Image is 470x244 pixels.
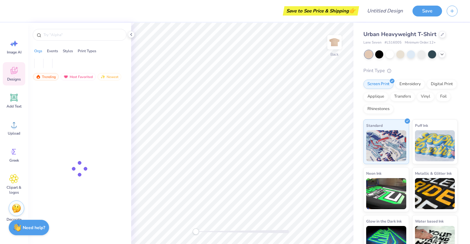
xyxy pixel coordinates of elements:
input: Try "Alpha" [43,32,122,38]
div: Accessibility label [193,228,199,235]
div: Transfers [390,92,415,101]
img: Back [328,36,341,48]
img: Puff Ink [415,130,455,161]
div: Most Favorited [61,73,96,81]
div: Print Type [363,67,458,74]
span: Image AI [7,50,21,55]
img: Neon Ink [366,178,406,209]
span: Glow in the Dark Ink [366,218,402,224]
span: Metallic & Glitter Ink [415,170,452,177]
strong: Need help? [23,225,45,231]
span: Decorate [7,217,21,222]
div: Back [330,52,339,57]
span: Neon Ink [366,170,381,177]
span: # LS16005 [385,40,402,45]
span: Greek [9,158,19,163]
span: Water based Ink [415,218,444,224]
img: newest.gif [100,75,105,79]
span: Designs [7,77,21,82]
div: Screen Print [363,80,394,89]
div: Newest [98,73,121,81]
div: Print Types [78,48,96,54]
div: Applique [363,92,388,101]
img: most_fav.gif [63,75,68,79]
div: Orgs [34,48,42,54]
span: Puff Ink [415,122,428,129]
div: Rhinestones [363,104,394,114]
div: Save to See Price & Shipping [284,6,357,16]
span: Minimum Order: 12 + [405,40,436,45]
span: Add Text [7,104,21,109]
button: Save [412,6,442,16]
div: Styles [63,48,73,54]
div: Digital Print [427,80,457,89]
img: Metallic & Glitter Ink [415,178,455,209]
div: Events [47,48,58,54]
img: trending.gif [36,75,41,79]
input: Untitled Design [362,5,408,17]
span: Clipart & logos [4,185,24,195]
img: Standard [366,130,406,161]
div: Foil [436,92,451,101]
div: Embroidery [395,80,425,89]
div: Trending [33,73,59,81]
span: Standard [366,122,383,129]
div: Vinyl [417,92,434,101]
span: Upload [8,131,20,136]
span: Lane Seven [363,40,381,45]
span: Urban Heavyweight T-Shirt [363,30,436,38]
span: 👉 [349,7,356,14]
